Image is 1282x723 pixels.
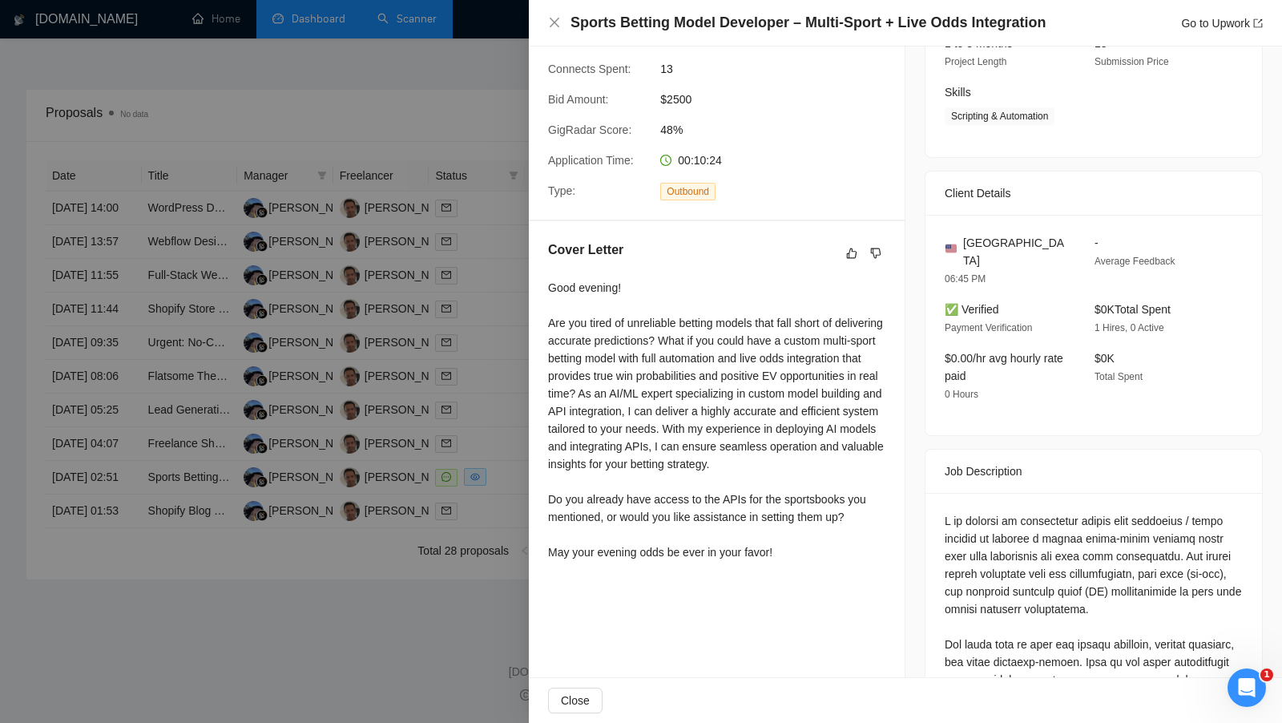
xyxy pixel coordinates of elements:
[945,107,1054,125] span: Scripting & Automation
[548,240,623,260] h5: Cover Letter
[548,688,603,713] button: Close
[945,86,971,99] span: Skills
[1228,668,1266,707] iframe: Intercom live chat
[945,352,1063,382] span: $0.00/hr avg hourly rate paid
[945,303,999,316] span: ✅ Verified
[842,244,861,263] button: like
[1260,668,1273,681] span: 1
[1095,352,1115,365] span: $0K
[1095,236,1099,249] span: -
[945,56,1006,67] span: Project Length
[1253,18,1263,28] span: export
[678,154,722,167] span: 00:10:24
[1095,303,1171,316] span: $0K Total Spent
[548,154,634,167] span: Application Time:
[945,322,1032,333] span: Payment Verification
[870,247,881,260] span: dislike
[660,121,901,139] span: 48%
[548,16,561,30] button: Close
[945,273,986,285] span: 06:45 PM
[660,155,671,166] span: clock-circle
[660,183,716,200] span: Outbound
[1095,322,1164,333] span: 1 Hires, 0 Active
[660,60,901,78] span: 13
[945,172,1243,215] div: Client Details
[548,16,561,29] span: close
[963,234,1069,269] span: [GEOGRAPHIC_DATA]
[1095,56,1169,67] span: Submission Price
[548,279,885,561] div: Good evening! Are you tired of unreliable betting models that fall short of delivering accurate p...
[945,243,957,254] img: 🇺🇸
[1181,17,1263,30] a: Go to Upworkexport
[548,184,575,197] span: Type:
[570,13,1046,33] h4: Sports Betting Model Developer – Multi-Sport + Live Odds Integration
[660,91,901,108] span: $2500
[548,123,631,136] span: GigRadar Score:
[945,450,1243,493] div: Job Description
[945,389,978,400] span: 0 Hours
[846,247,857,260] span: like
[866,244,885,263] button: dislike
[1095,371,1143,382] span: Total Spent
[548,93,609,106] span: Bid Amount:
[1095,256,1175,267] span: Average Feedback
[548,63,631,75] span: Connects Spent:
[561,692,590,709] span: Close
